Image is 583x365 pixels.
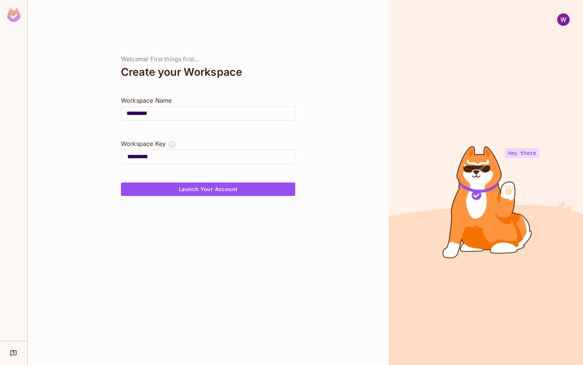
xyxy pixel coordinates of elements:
[121,63,295,81] div: Create your Workspace
[121,182,295,196] button: Launch Your Account
[7,8,21,22] img: SReyMgAAAABJRU5ErkJggg==
[5,346,22,361] div: Help & Updates
[121,96,295,105] div: Workspace Name
[121,139,166,148] div: Workspace Key
[121,56,295,63] div: Welcome! First things first...
[168,139,175,150] button: The Workspace Key is unique, and serves as the identifier of your workspace.
[557,13,570,26] img: Windy Official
